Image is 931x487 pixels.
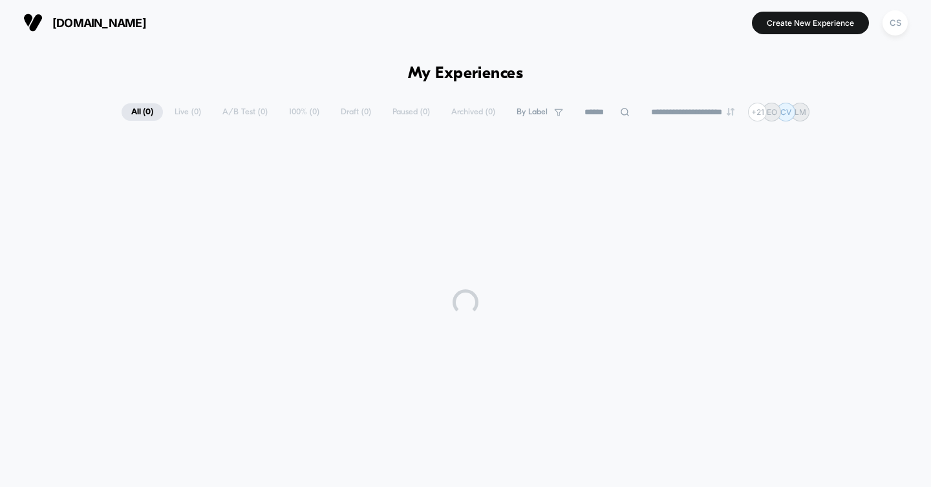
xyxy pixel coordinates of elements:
button: CS [879,10,912,36]
h1: My Experiences [408,65,524,83]
button: Create New Experience [752,12,869,34]
p: CV [780,107,791,117]
div: + 21 [748,103,767,121]
button: [DOMAIN_NAME] [19,12,150,33]
img: end [727,108,734,116]
span: [DOMAIN_NAME] [52,16,146,30]
p: EO [767,107,777,117]
img: Visually logo [23,13,43,32]
span: All ( 0 ) [122,103,163,121]
p: LM [795,107,806,117]
div: CS [883,10,908,36]
span: By Label [517,107,548,117]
